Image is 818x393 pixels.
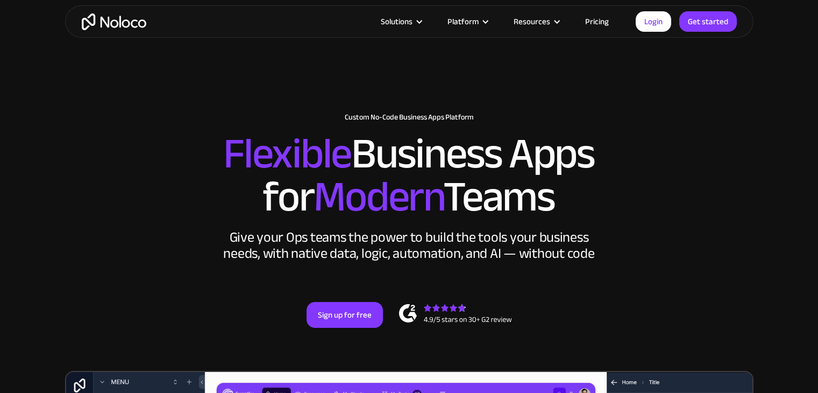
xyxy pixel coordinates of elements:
a: Sign up for free [307,302,383,328]
div: Platform [447,15,479,29]
span: Flexible [223,114,351,194]
h2: Business Apps for Teams [76,132,743,219]
span: Modern [314,157,443,237]
a: Get started [679,11,737,32]
div: Solutions [381,15,412,29]
h1: Custom No-Code Business Apps Platform [76,113,743,122]
a: home [82,13,146,30]
a: Pricing [572,15,622,29]
a: Login [636,11,671,32]
div: Give your Ops teams the power to build the tools your business needs, with native data, logic, au... [221,229,598,262]
div: Platform [434,15,500,29]
div: Solutions [367,15,434,29]
div: Resources [500,15,572,29]
div: Resources [514,15,550,29]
